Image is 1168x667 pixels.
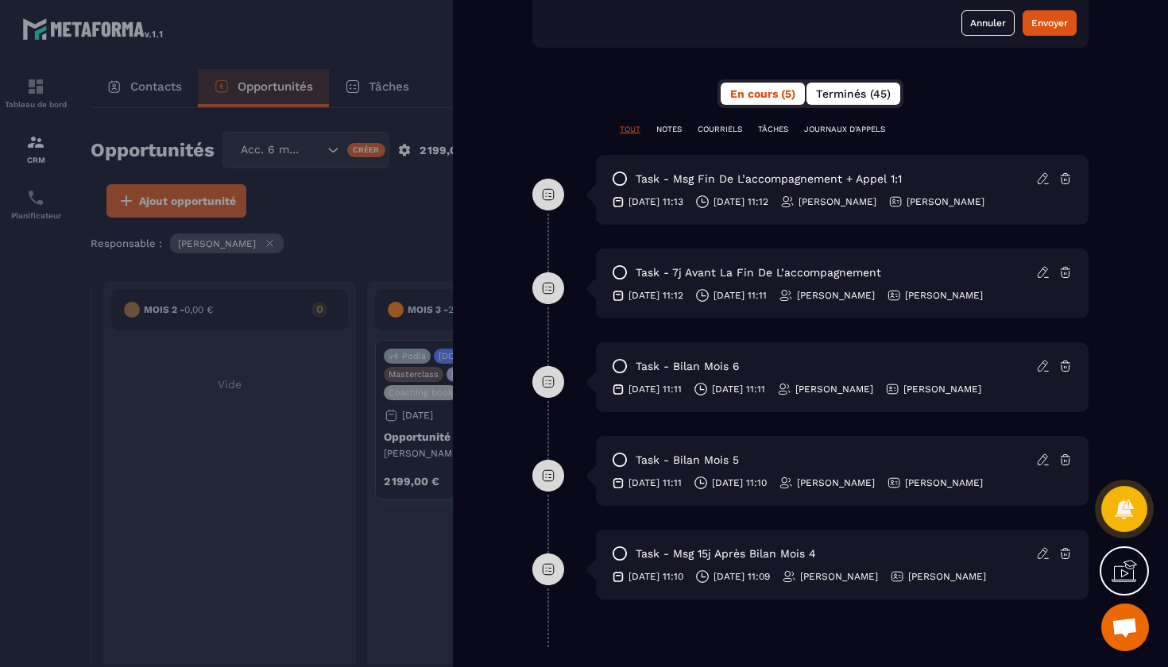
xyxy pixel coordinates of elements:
[907,195,984,208] p: [PERSON_NAME]
[636,172,902,187] p: task - Msg fin de l’accompagnement + Appel 1:1
[636,453,739,468] p: task - Bilan mois 5
[628,476,682,489] p: [DATE] 11:11
[908,570,986,583] p: [PERSON_NAME]
[799,195,876,208] p: [PERSON_NAME]
[712,476,767,489] p: [DATE] 11:10
[800,570,878,583] p: [PERSON_NAME]
[636,546,816,561] p: task - Msg 15j après bilan mois 4
[804,124,885,135] p: JOURNAUX D'APPELS
[905,289,983,302] p: [PERSON_NAME]
[797,289,875,302] p: [PERSON_NAME]
[903,383,981,395] p: [PERSON_NAME]
[636,265,881,280] p: task - 7j avant la fin de l’accompagnement
[636,359,740,374] p: task - Bilan mois 6
[628,383,682,395] p: [DATE] 11:11
[620,124,640,135] p: TOUT
[714,289,767,302] p: [DATE] 11:11
[628,289,683,302] p: [DATE] 11:12
[712,383,765,395] p: [DATE] 11:11
[628,570,683,583] p: [DATE] 11:10
[905,476,983,489] p: [PERSON_NAME]
[656,124,682,135] p: NOTES
[797,476,875,489] p: [PERSON_NAME]
[714,195,768,208] p: [DATE] 11:12
[758,124,788,135] p: TÂCHES
[714,570,770,583] p: [DATE] 11:09
[628,195,683,208] p: [DATE] 11:13
[795,383,873,395] p: [PERSON_NAME]
[1101,603,1149,651] a: Ouvrir le chat
[698,124,742,135] p: COURRIELS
